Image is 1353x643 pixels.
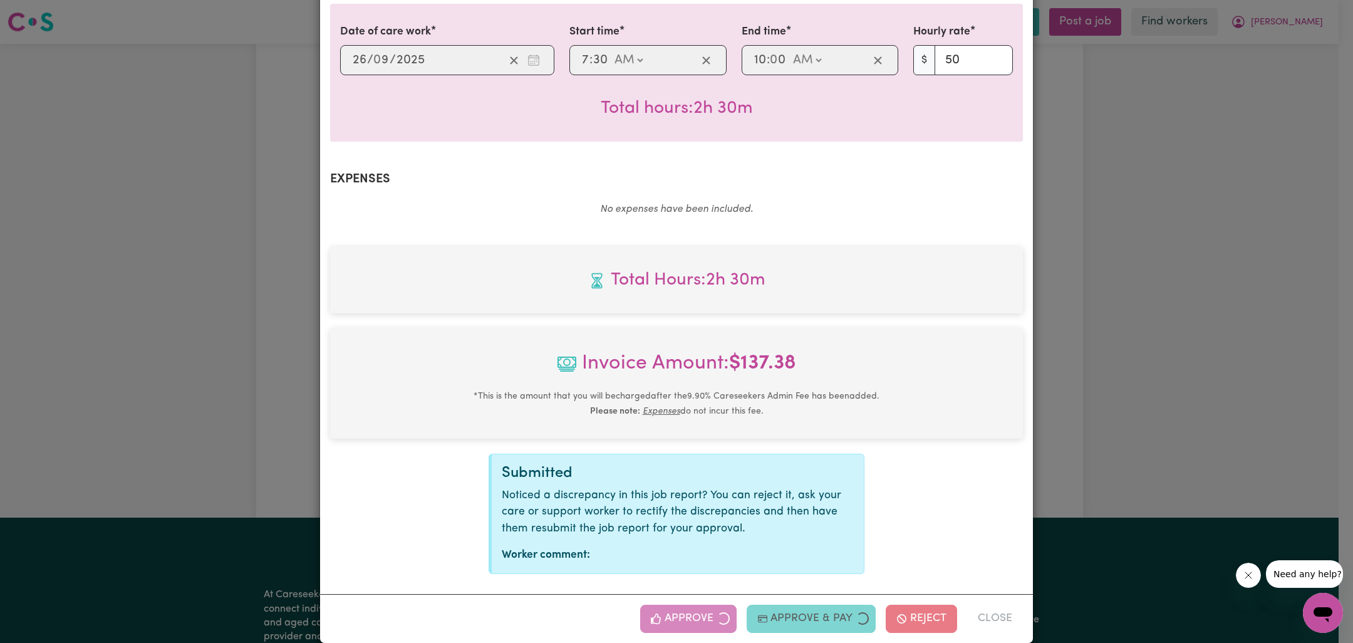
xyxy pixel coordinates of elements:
[767,53,770,67] span: :
[474,392,879,416] small: This is the amount that you will be charged after the 9.90 % Careseekers Admin Fee has been added...
[340,348,1013,389] span: Invoice Amount:
[590,407,640,416] b: Please note:
[367,53,373,67] span: /
[340,24,431,40] label: Date of care work
[504,51,524,70] button: Clear date
[913,45,935,75] span: $
[373,54,381,66] span: 0
[502,466,573,481] span: Submitted
[502,488,854,537] p: Noticed a discrepancy in this job report? You can reject it, ask your care or support worker to r...
[374,51,390,70] input: --
[770,51,787,70] input: --
[502,550,590,560] strong: Worker comment:
[770,54,777,66] span: 0
[524,51,544,70] button: Enter the date of care work
[1236,563,1261,588] iframe: Close message
[1266,560,1343,588] iframe: Message from company
[643,407,680,416] u: Expenses
[593,51,608,70] input: --
[340,267,1013,293] span: Total hours worked: 2 hours 30 minutes
[913,24,970,40] label: Hourly rate
[601,100,753,117] span: Total hours worked: 2 hours 30 minutes
[352,51,367,70] input: --
[600,204,753,214] em: No expenses have been included.
[330,172,1023,187] h2: Expenses
[754,51,767,70] input: --
[729,353,796,374] b: $ 137.38
[396,51,425,70] input: ----
[1303,593,1343,633] iframe: Button to launch messaging window
[581,51,589,70] input: --
[390,53,396,67] span: /
[589,53,593,67] span: :
[742,24,786,40] label: End time
[569,24,619,40] label: Start time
